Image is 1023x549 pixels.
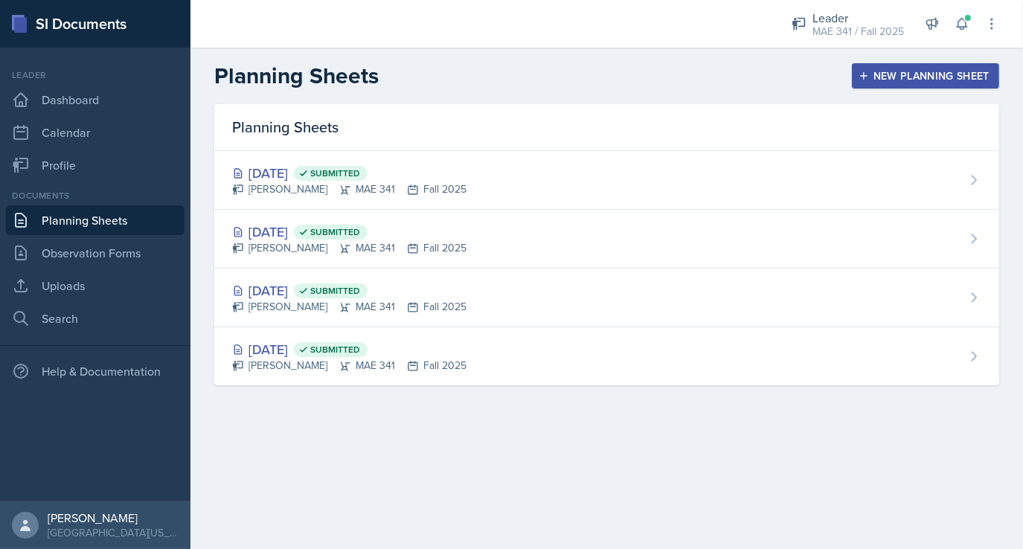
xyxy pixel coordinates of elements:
[6,68,185,82] div: Leader
[48,510,179,525] div: [PERSON_NAME]
[6,189,185,202] div: Documents
[214,104,999,151] div: Planning Sheets
[6,118,185,147] a: Calendar
[232,222,466,242] div: [DATE]
[232,339,466,359] div: [DATE]
[214,327,999,385] a: [DATE] Submitted [PERSON_NAME]MAE 341Fall 2025
[48,525,179,540] div: [GEOGRAPHIC_DATA][US_STATE] in [GEOGRAPHIC_DATA]
[812,24,904,39] div: MAE 341 / Fall 2025
[310,344,360,356] span: Submitted
[310,167,360,179] span: Submitted
[6,356,185,386] div: Help & Documentation
[6,205,185,235] a: Planning Sheets
[232,358,466,373] div: [PERSON_NAME] MAE 341 Fall 2025
[214,151,999,210] a: [DATE] Submitted [PERSON_NAME]MAE 341Fall 2025
[232,280,466,301] div: [DATE]
[6,304,185,333] a: Search
[232,182,466,197] div: [PERSON_NAME] MAE 341 Fall 2025
[852,63,999,89] button: New Planning Sheet
[6,150,185,180] a: Profile
[812,9,904,27] div: Leader
[214,269,999,327] a: [DATE] Submitted [PERSON_NAME]MAE 341Fall 2025
[862,70,990,82] div: New Planning Sheet
[6,271,185,301] a: Uploads
[214,210,999,269] a: [DATE] Submitted [PERSON_NAME]MAE 341Fall 2025
[6,85,185,115] a: Dashboard
[232,240,466,256] div: [PERSON_NAME] MAE 341 Fall 2025
[310,226,360,238] span: Submitted
[214,62,379,89] h2: Planning Sheets
[310,285,360,297] span: Submitted
[232,299,466,315] div: [PERSON_NAME] MAE 341 Fall 2025
[232,163,466,183] div: [DATE]
[6,238,185,268] a: Observation Forms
